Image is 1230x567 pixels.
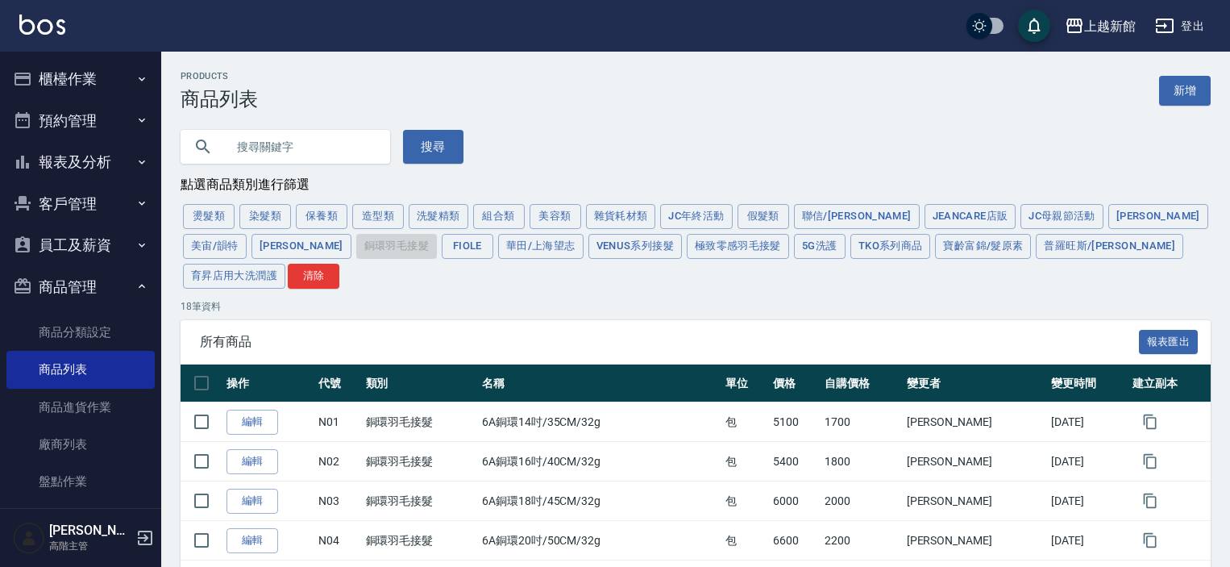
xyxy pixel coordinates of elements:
[6,463,155,500] a: 盤點作業
[821,442,902,482] td: 1800
[6,389,155,426] a: 商品進貨作業
[903,442,1047,482] td: [PERSON_NAME]
[226,449,278,474] a: 編輯
[226,489,278,514] a: 編輯
[352,204,404,229] button: 造型類
[478,365,721,402] th: 名稱
[821,365,902,402] th: 自購價格
[721,365,768,402] th: 單位
[1058,10,1142,43] button: 上越新館
[222,365,314,402] th: 操作
[769,521,821,561] td: 6600
[314,365,361,402] th: 代號
[738,204,789,229] button: 假髮類
[1020,204,1103,229] button: JC母親節活動
[181,71,258,81] h2: Products
[362,482,478,521] td: 銅環羽毛接髮
[6,58,155,100] button: 櫃檯作業
[821,402,902,442] td: 1700
[6,141,155,183] button: 報表及分析
[49,523,131,539] h5: [PERSON_NAME]
[1159,76,1211,106] a: 新增
[903,521,1047,561] td: [PERSON_NAME]
[6,100,155,142] button: 預約管理
[498,234,584,259] button: 華田/上海望志
[362,521,478,561] td: 銅環羽毛接髮
[721,402,768,442] td: 包
[403,130,463,164] button: 搜尋
[588,234,682,259] button: Venus系列接髮
[362,442,478,482] td: 銅環羽毛接髮
[478,442,721,482] td: 6A銅環16吋/40CM/32g
[850,234,931,259] button: TKO系列商品
[183,234,247,259] button: 美宙/韻特
[288,264,339,289] button: 清除
[1108,204,1208,229] button: [PERSON_NAME]
[6,351,155,388] a: 商品列表
[769,402,821,442] td: 5100
[721,482,768,521] td: 包
[181,88,258,110] h3: 商品列表
[903,482,1047,521] td: [PERSON_NAME]
[13,522,45,554] img: Person
[1128,365,1211,402] th: 建立副本
[239,204,291,229] button: 染髮類
[314,521,361,561] td: N04
[1047,482,1128,521] td: [DATE]
[721,521,768,561] td: 包
[409,204,468,229] button: 洗髮精類
[226,410,278,435] a: 編輯
[183,264,285,289] button: 育昇店用大洗潤護
[6,314,155,351] a: 商品分類設定
[1047,442,1128,482] td: [DATE]
[6,507,155,548] button: 行銷工具
[1047,521,1128,561] td: [DATE]
[769,365,821,402] th: 價格
[314,482,361,521] td: N03
[362,365,478,402] th: 類別
[925,204,1016,229] button: JeanCare店販
[1036,234,1183,259] button: 普羅旺斯/[PERSON_NAME]
[478,521,721,561] td: 6A銅環20吋/50CM/32g
[181,177,1211,194] div: 點選商品類別進行篩選
[794,204,920,229] button: 聯信/[PERSON_NAME]
[903,365,1047,402] th: 變更者
[1139,330,1199,355] button: 報表匯出
[935,234,1031,259] button: 寶齡富錦/髮原素
[6,224,155,266] button: 員工及薪資
[1084,16,1136,36] div: 上越新館
[1018,10,1050,42] button: save
[226,528,278,553] a: 編輯
[314,402,361,442] td: N01
[19,15,65,35] img: Logo
[687,234,789,259] button: 極致零感羽毛接髮
[478,482,721,521] td: 6A銅環18吋/45CM/32g
[181,299,1211,314] p: 18 筆資料
[183,204,235,229] button: 燙髮類
[769,442,821,482] td: 5400
[794,234,846,259] button: 5G洗護
[478,402,721,442] td: 6A銅環14吋/35CM/32g
[314,442,361,482] td: N02
[1149,11,1211,41] button: 登出
[821,521,902,561] td: 2200
[473,204,525,229] button: 組合類
[1047,402,1128,442] td: [DATE]
[769,482,821,521] td: 6000
[530,204,581,229] button: 美容類
[1047,365,1128,402] th: 變更時間
[586,204,656,229] button: 雜貨耗材類
[226,125,377,169] input: 搜尋關鍵字
[6,426,155,463] a: 廠商列表
[200,334,1139,350] span: 所有商品
[362,402,478,442] td: 銅環羽毛接髮
[821,482,902,521] td: 2000
[903,402,1047,442] td: [PERSON_NAME]
[6,183,155,225] button: 客戶管理
[296,204,347,229] button: 保養類
[6,266,155,308] button: 商品管理
[660,204,732,229] button: JC年終活動
[1139,333,1199,348] a: 報表匯出
[49,539,131,553] p: 高階主管
[442,234,493,259] button: FIOLE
